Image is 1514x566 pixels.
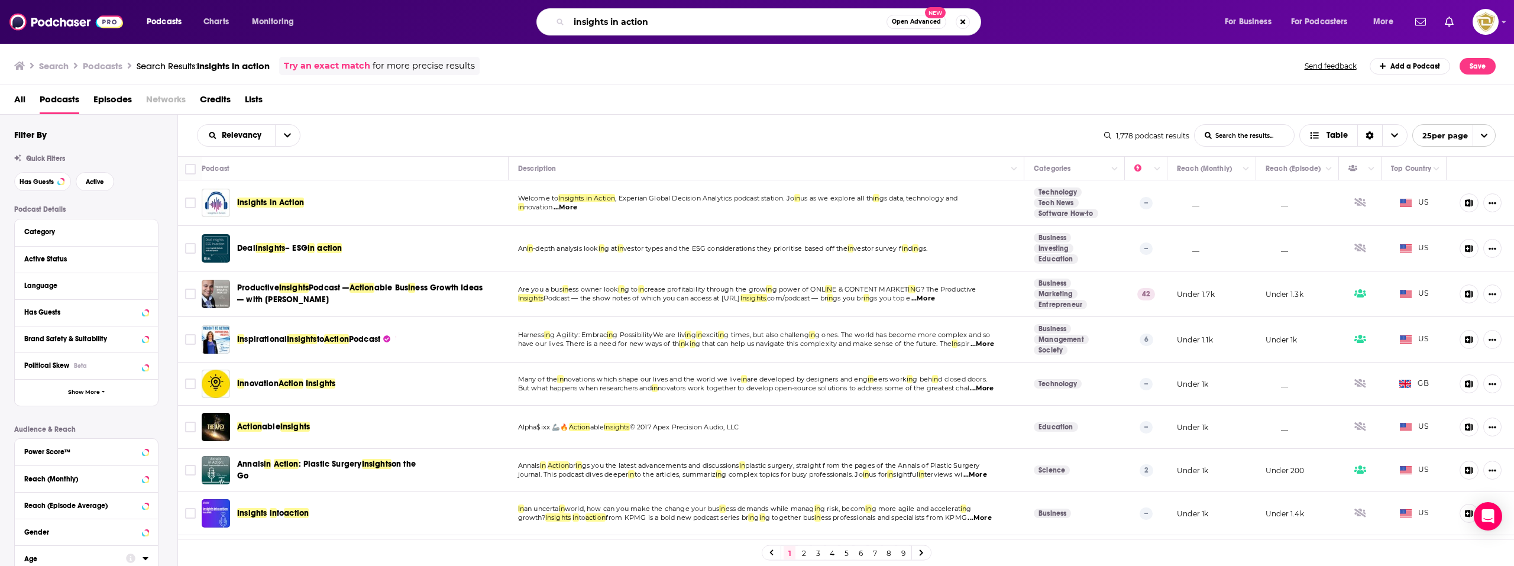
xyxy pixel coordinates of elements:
[24,361,69,370] span: Political Skew
[40,90,79,114] a: Podcasts
[147,14,182,30] span: Podcasts
[317,243,342,253] span: action
[767,294,827,302] span: com/podcast — br
[237,334,244,344] span: In
[9,11,123,33] a: Podchaser - Follow, Share and Rate Podcasts
[1034,233,1071,242] a: Business
[14,205,158,214] p: Podcast Details
[518,339,680,348] span: have our lives. There is a need for new ways of th
[747,375,868,383] span: are developed by designers and eng
[237,422,262,432] span: Action
[562,285,568,293] span: in
[349,334,380,344] span: Podcast
[275,125,300,146] button: open menu
[1399,378,1429,390] span: GB
[202,456,230,484] a: Annals in Action: Plastic Surgery Insights on the Go
[1225,14,1272,30] span: For Business
[237,198,304,208] span: Insights in Action
[1483,418,1502,436] button: Show More Button
[897,546,909,560] a: 9
[908,244,912,253] span: d
[1473,9,1499,35] img: User Profile
[185,289,196,299] span: Toggle select row
[696,331,702,339] span: in
[309,283,350,293] span: Podcast —
[544,331,550,339] span: in
[533,244,598,253] span: -depth analysis look
[24,331,148,346] button: Brand Safety & Suitability
[524,203,552,211] span: novation
[24,305,148,319] button: Has Guests
[15,379,158,406] button: Show More
[270,508,277,518] span: in
[766,285,772,293] span: in
[137,60,270,72] div: Search Results:
[1034,345,1067,355] a: Society
[252,14,294,30] span: Monitoring
[518,384,652,392] span: But what happens when researchers and
[203,14,229,30] span: Charts
[202,370,230,398] a: Innovation Action Insights
[24,358,148,373] button: Political SkewBeta
[237,458,420,482] a: AnnalsinAction: Plastic SurgeryInsightson the Go
[202,161,229,176] div: Podcast
[237,378,335,390] a: InnovationActionInsights
[1266,379,1288,389] p: __
[1034,244,1073,253] a: Investing
[1266,198,1288,208] p: __
[362,459,392,469] span: Insights
[185,379,196,389] span: Toggle select row
[558,194,615,202] span: Insights in Action
[200,90,231,114] a: Credits
[1460,58,1496,75] button: Save
[285,243,308,253] span: – ESG
[618,285,624,293] span: in
[1177,161,1232,176] div: Reach (Monthly)
[690,339,695,348] span: in
[24,444,148,458] button: Power Score™
[815,331,990,339] span: g ones. The world has become more complex and so
[1483,461,1502,480] button: Show More Button
[1483,284,1502,303] button: Show More Button
[1239,162,1253,176] button: Column Actions
[244,334,287,344] span: spirational
[24,308,138,316] div: Has Guests
[970,339,994,349] span: ...More
[1413,127,1468,145] span: 25 per page
[202,234,230,263] img: Deal insights – ESG in action
[868,375,874,383] span: in
[724,331,808,339] span: g times, but also challeng
[1365,12,1408,31] button: open menu
[202,189,230,217] a: Insights in Action
[1034,254,1078,264] a: Education
[1299,124,1408,147] h2: Choose View
[550,331,607,339] span: g Agility: Embrac
[245,90,263,114] span: Lists
[1291,14,1348,30] span: For Podcasters
[925,7,946,18] span: New
[825,285,832,293] span: IN
[869,294,910,302] span: gs you top e
[853,244,902,253] span: vestor survey f
[1370,58,1451,75] a: Add a Podcast
[702,331,718,339] span: excit
[554,203,577,212] span: ...More
[908,285,915,293] span: IN
[24,502,138,510] div: Reach (Episode Average)
[299,459,362,469] span: : Plastic Surgery
[93,90,132,114] span: Episodes
[1217,12,1286,31] button: open menu
[202,413,230,441] img: Actionable Insights
[644,285,766,293] span: crease profitability through the grow
[685,331,691,339] span: in
[826,546,838,560] a: 4
[518,375,558,383] span: Many of the
[932,375,938,383] span: in
[237,334,396,345] a: InspirationalInsightstoActionPodcast
[202,499,230,528] img: Insights into action
[887,15,946,29] button: Open AdvancedNew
